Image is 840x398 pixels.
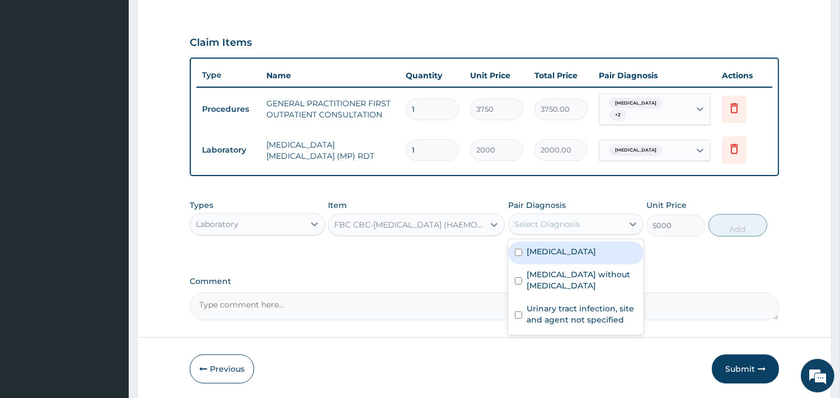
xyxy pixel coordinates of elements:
[261,134,400,167] td: [MEDICAL_DATA] [MEDICAL_DATA] (MP) RDT
[58,63,188,77] div: Chat with us now
[712,354,779,383] button: Submit
[609,145,662,156] span: [MEDICAL_DATA]
[6,273,213,312] textarea: Type your message and hit 'Enter'
[196,99,261,120] td: Procedures
[190,37,252,49] h3: Claim Items
[196,140,261,160] td: Laboratory
[261,64,400,87] th: Name
[527,269,637,291] label: [MEDICAL_DATA] without [MEDICAL_DATA]
[196,65,261,86] th: Type
[716,64,772,87] th: Actions
[190,354,254,383] button: Previous
[190,201,213,210] label: Types
[21,56,45,84] img: d_794563401_company_1708531726252_794563401
[646,200,687,211] label: Unit Price
[464,64,529,87] th: Unit Price
[190,277,779,286] label: Comment
[527,246,596,257] label: [MEDICAL_DATA]
[508,200,566,211] label: Pair Diagnosis
[529,64,593,87] th: Total Price
[184,6,210,32] div: Minimize live chat window
[261,92,400,126] td: GENERAL PRACTITIONER FIRST OUTPATIENT CONSULTATION
[527,303,637,325] label: Urinary tract infection, site and agent not specified
[593,64,716,87] th: Pair Diagnosis
[400,64,464,87] th: Quantity
[196,219,238,230] div: Laboratory
[65,125,154,238] span: We're online!
[609,98,662,109] span: [MEDICAL_DATA]
[328,200,347,211] label: Item
[609,110,626,121] span: + 2
[514,219,580,230] div: Select Diagnosis
[334,219,485,230] div: FBC CBC-[MEDICAL_DATA] (HAEMOGRAM) - [BLOOD]
[708,214,767,236] button: Add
